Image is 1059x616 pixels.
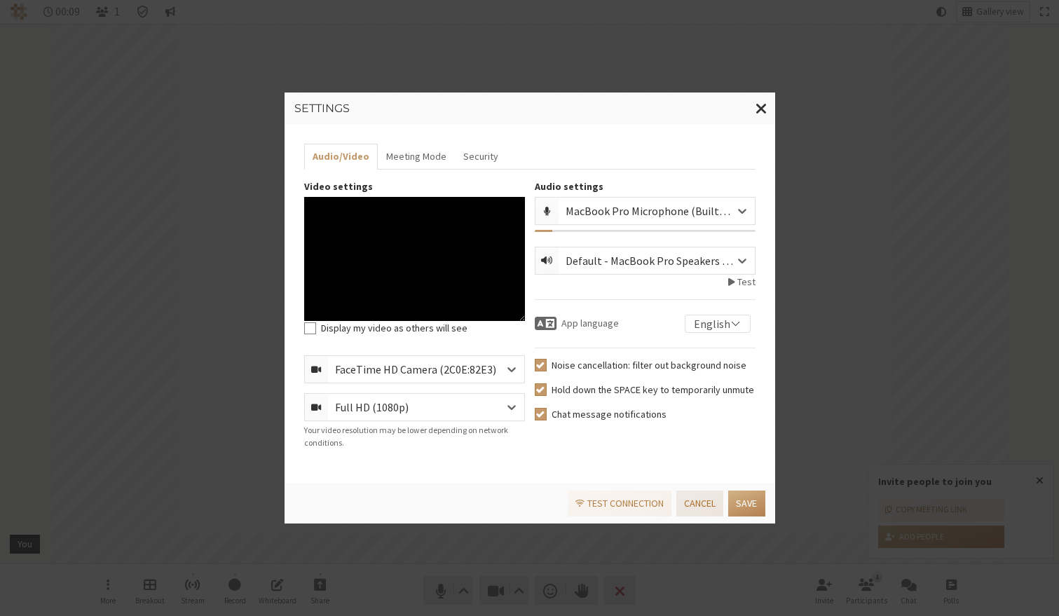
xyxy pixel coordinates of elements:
button: Close modal [748,93,775,125]
div: FaceTime HD Camera (2C0E:82E3) [335,361,519,378]
span: App language [556,315,624,332]
label: Noise cancellation: filter out background noise [552,358,756,373]
div: MacBook Pro Microphone (Built-in) [566,203,756,219]
div: Your video resolution may be lower depending on network conditions. [304,424,525,449]
button: Audio/Video [304,144,378,170]
label: Chat message notifications [552,407,756,422]
button: Security [455,144,507,170]
div: English selected [685,315,750,333]
label: Video settings [304,179,525,194]
button: Test [728,275,756,289]
button: Save [728,491,765,516]
label: Audio settings [535,179,756,194]
div: Default - MacBook Pro Speakers (Built-in) [566,252,756,269]
label: Display my video as others will see [321,321,525,336]
div: Full HD (1080p) [335,399,431,416]
label: Hold down the SPACE key to temporarily unmute [552,383,756,397]
h3: Settings [294,102,765,115]
a: Test connection [568,491,671,516]
button: Meeting Mode [378,144,455,170]
button: Cancel [676,491,723,516]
